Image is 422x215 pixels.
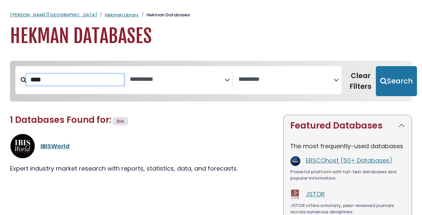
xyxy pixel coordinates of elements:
[10,12,97,18] a: [PERSON_NAME][GEOGRAPHIC_DATA]
[40,142,70,150] a: IBISWorld
[238,76,334,83] textarea: Search
[26,74,124,85] input: Search database by title or keyword
[345,66,376,96] button: Clear Filters
[290,169,405,182] div: Powerful platform with full-text databases and popular information.
[306,156,393,165] a: EBSCOhost (50+ Databases)
[130,76,225,83] textarea: Search
[10,61,412,101] nav: Search filters
[10,164,275,173] div: Expert industry market research with reports, statistics, data, and forecasts.
[139,12,190,18] li: Hekman Databases
[290,142,405,151] p: The most frequently-used databases
[105,12,139,18] a: Hekman Library
[10,25,412,47] h1: Hekman Databases
[10,114,111,126] span: 1 Databases Found for:
[376,66,417,96] button: Submit for Search Results
[306,190,325,198] a: JSTOR
[10,12,412,18] nav: breadcrumb
[117,118,124,125] span: ibis
[284,115,412,136] button: Featured Databases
